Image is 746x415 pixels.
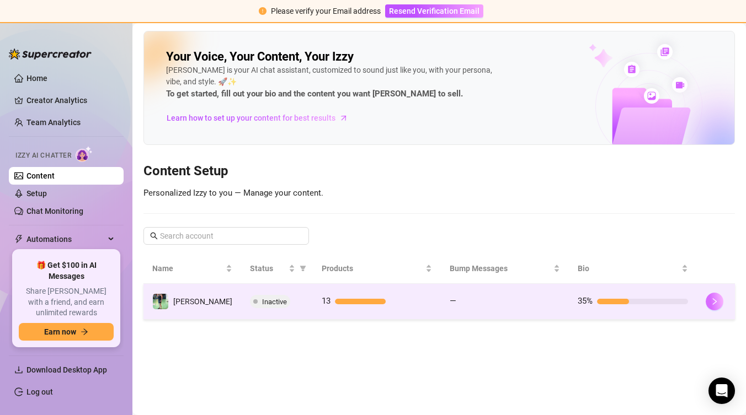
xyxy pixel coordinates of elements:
h2: Your Voice, Your Content, Your Izzy [166,49,354,64]
span: [PERSON_NAME] [173,297,232,306]
span: Status [250,262,286,274]
a: Creator Analytics [26,91,115,109]
span: Izzy AI Chatter [15,150,71,161]
a: Setup [26,189,47,198]
span: exclamation-circle [259,7,267,15]
img: Blake [153,294,168,309]
strong: To get started, fill out your bio and the content you want [PERSON_NAME] to sell. [166,89,463,99]
div: [PERSON_NAME] is your AI chat assistant, customized to sound just like you, with your persona, vi... [166,64,497,101]
th: Status [241,254,313,284]
span: Resend Verification Email [389,7,479,15]
span: arrow-right [81,328,88,336]
img: ai-chatter-content-library-cLFOSyPT.png [563,32,734,144]
a: Learn how to set up your content for best results [166,109,356,127]
h3: Content Setup [143,163,735,180]
button: right [706,293,723,310]
span: 🎁 Get $100 in AI Messages [19,260,114,282]
span: filter [300,265,306,272]
span: arrow-right [338,112,349,123]
span: Personalized Izzy to you — Manage your content. [143,188,323,198]
span: filter [297,260,308,277]
th: Bio [569,254,697,284]
span: thunderbolt [14,235,23,244]
span: 35% [578,296,593,306]
a: Home [26,74,47,83]
span: Earn now [44,327,76,336]
span: right [711,298,718,305]
th: Name [143,254,241,284]
button: Earn nowarrow-right [19,323,114,341]
span: Bump Messages [450,262,551,274]
img: logo-BBDzfeDw.svg [9,48,92,60]
th: Bump Messages [441,254,569,284]
span: Bio [578,262,679,274]
th: Products [313,254,441,284]
span: 13 [322,296,331,306]
span: Products [322,262,423,274]
span: Inactive [262,298,287,306]
a: Chat Monitoring [26,207,83,215]
span: Name [152,262,223,274]
a: Content [26,171,55,180]
img: AI Chatter [76,146,93,162]
div: Please verify your Email address [271,5,381,17]
a: Team Analytics [26,118,81,127]
span: Share [PERSON_NAME] with a friend, and earn unlimited rewards [19,286,114,319]
span: Learn how to set up your content for best results [167,112,335,124]
button: Resend Verification Email [385,4,483,18]
span: Automations [26,230,105,248]
span: Download Desktop App [26,365,107,374]
div: Open Intercom Messenger [708,378,735,404]
a: Log out [26,387,53,396]
span: — [450,296,456,306]
span: download [14,365,23,374]
input: Search account [160,230,294,242]
span: search [150,232,158,240]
